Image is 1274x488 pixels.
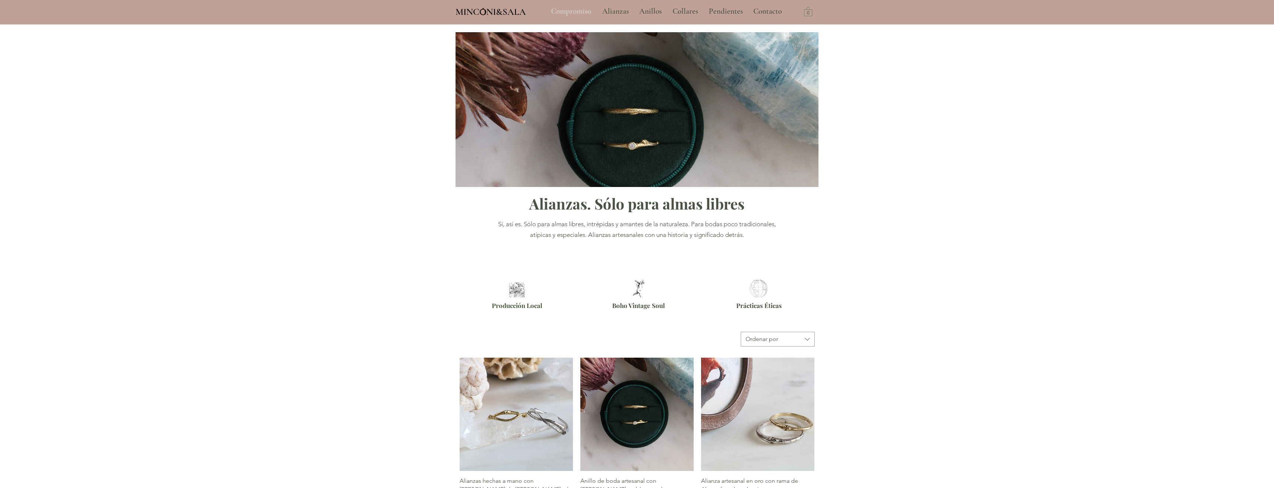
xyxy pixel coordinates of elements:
a: Alianzas [597,2,634,21]
p: Alianzas [598,2,633,21]
span: Boho Vintage Soul [612,301,665,310]
p: Contacto [750,2,786,21]
p: Compromiso [547,2,595,21]
text: 0 [807,11,810,16]
span: MINCONI&SALA [456,6,526,17]
div: Ordenar por [746,335,778,343]
nav: Sitio [531,2,802,21]
p: Pendientes [705,2,747,21]
span: Producción Local [492,301,542,310]
img: Alianzas éticas [747,280,770,297]
a: MINCONI&SALA [456,5,526,17]
p: Collares [669,2,702,21]
a: Contacto [748,2,788,21]
a: Compromiso [546,2,597,21]
a: Carrito con 0 ítems [804,6,813,16]
a: Anillo de boda artesanal Minconi Sala [701,358,814,471]
a: Anillos [634,2,667,21]
img: Minconi Sala [480,8,486,15]
a: Alianza de boda artesanal Barcelona [580,358,694,471]
span: Alianzas. Sólo para almas libres [529,194,744,213]
a: Pendientes [703,2,748,21]
img: Alianzas Inspiradas en la Naturaleza Minconi Sala [456,32,818,187]
img: Alianzas artesanales Barcelona [507,283,527,297]
span: Prácticas Éticas [736,301,782,310]
a: Collares [667,2,703,21]
p: Anillos [636,2,666,21]
a: Alianzas hechas a mano Barcelona [460,358,573,471]
span: Sí, así es. Sólo para almas libres, intrépidas y amantes de la naturaleza. Para bodas poco tradic... [498,220,776,238]
img: Alianzas Boho Barcelona [627,280,650,297]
